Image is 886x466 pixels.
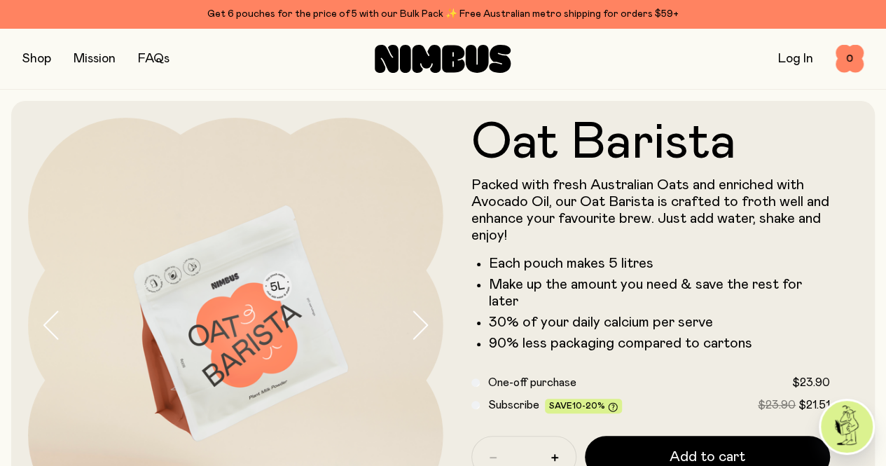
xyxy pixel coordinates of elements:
[22,6,864,22] div: Get 6 pouches for the price of 5 with our Bulk Pack ✨ Free Australian metro shipping for orders $59+
[489,314,831,331] li: 30% of your daily calcium per serve
[471,118,831,168] h1: Oat Barista
[138,53,169,65] a: FAQs
[549,402,618,412] span: Save
[792,377,830,388] span: $23.90
[572,402,605,410] span: 10-20%
[489,255,831,272] li: Each pouch makes 5 litres
[488,399,539,411] span: Subscribe
[836,45,864,73] button: 0
[758,399,796,411] span: $23.90
[778,53,813,65] a: Log In
[74,53,116,65] a: Mission
[488,377,576,388] span: One-off purchase
[489,276,831,310] li: Make up the amount you need & save the rest for later
[471,177,831,244] p: Packed with fresh Australian Oats and enriched with Avocado Oil, our Oat Barista is crafted to fr...
[821,401,873,453] img: agent
[489,335,831,352] li: 90% less packaging compared to cartons
[798,399,830,411] span: $21.51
